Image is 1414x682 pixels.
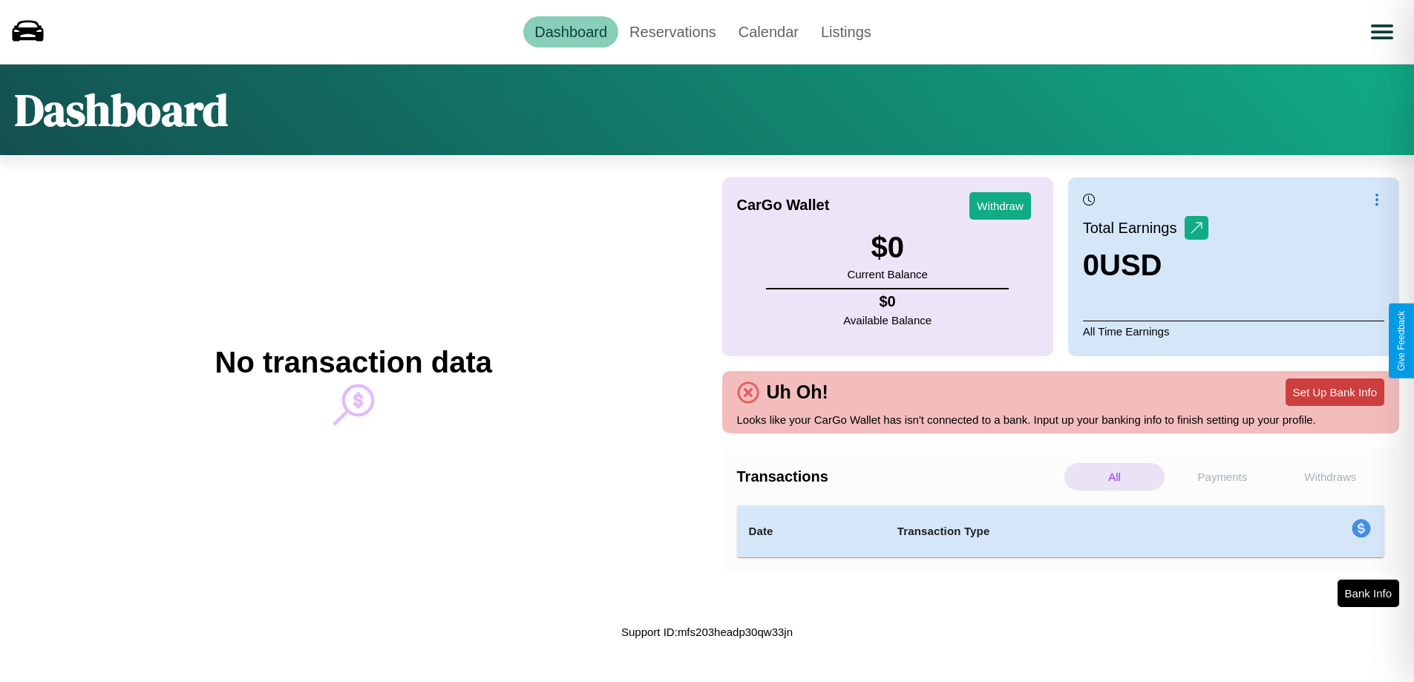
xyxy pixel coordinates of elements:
a: Listings [810,16,883,47]
p: Current Balance [847,264,927,284]
table: simple table [737,505,1385,557]
h1: Dashboard [15,79,228,140]
div: Give Feedback [1396,311,1407,371]
p: Support ID: mfs203headp30qw33jn [621,622,793,642]
h3: $ 0 [847,231,927,264]
button: Withdraw [969,192,1031,220]
p: Looks like your CarGo Wallet has isn't connected to a bank. Input up your banking info to finish ... [737,410,1385,430]
h3: 0 USD [1083,249,1208,282]
h4: $ 0 [843,293,932,310]
h4: Transactions [737,468,1061,485]
p: All [1064,463,1165,491]
h4: CarGo Wallet [737,197,830,214]
a: Calendar [727,16,810,47]
p: Payments [1172,463,1272,491]
h4: Transaction Type [897,522,1231,540]
a: Reservations [618,16,727,47]
button: Open menu [1361,11,1403,53]
p: Available Balance [843,310,932,330]
p: Withdraws [1280,463,1381,491]
p: All Time Earnings [1083,321,1384,341]
h2: No transaction data [215,346,492,379]
button: Set Up Bank Info [1286,378,1384,406]
a: Dashboard [523,16,618,47]
h4: Uh Oh! [759,381,836,403]
p: Total Earnings [1083,214,1185,241]
button: Bank Info [1338,580,1399,607]
h4: Date [749,522,874,540]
